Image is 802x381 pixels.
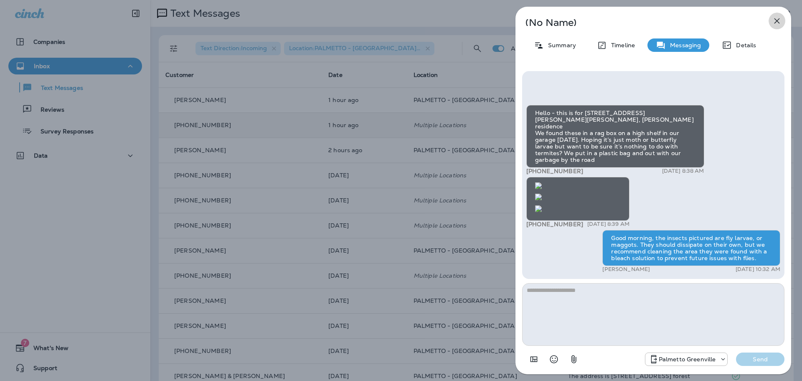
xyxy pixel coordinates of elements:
img: twilio-download [535,194,542,200]
span: [PHONE_NUMBER] [526,220,583,228]
p: [PERSON_NAME] [602,266,650,273]
p: Palmetto Greenville [659,356,716,363]
img: twilio-download [535,205,542,212]
img: twilio-download [535,182,542,189]
p: [DATE] 8:39 AM [587,221,629,228]
p: [DATE] 8:38 AM [662,168,704,174]
p: Summary [544,42,576,49]
p: (No Name) [525,19,754,26]
div: Hello - this is for [STREET_ADDRESS][PERSON_NAME][PERSON_NAME], [PERSON_NAME] residence We found ... [526,105,704,168]
p: Messaging [666,42,701,49]
p: Timeline [607,42,635,49]
div: Good morning, the insects pictured are fly larvae, or maggots. They should dissipate on their own... [602,230,780,266]
button: Select an emoji [546,351,562,368]
p: Details [732,42,756,49]
button: Add in a premade template [525,351,542,368]
p: [DATE] 10:32 AM [736,266,780,273]
div: +1 (864) 385-1074 [645,354,728,364]
span: [PHONE_NUMBER] [526,167,583,175]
